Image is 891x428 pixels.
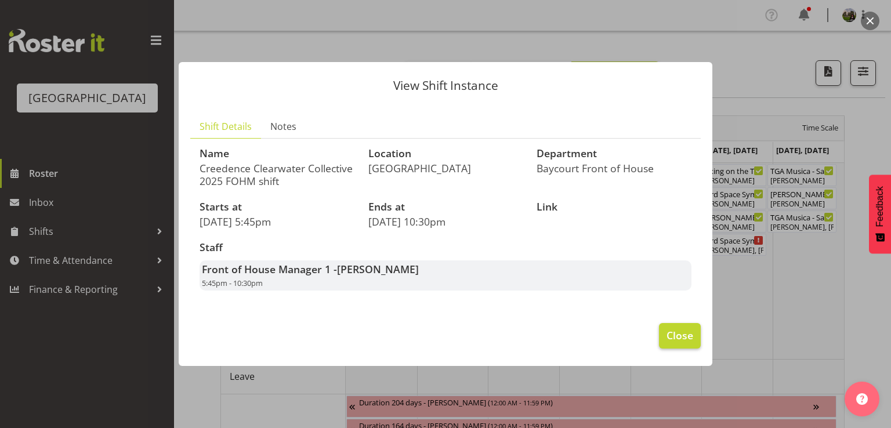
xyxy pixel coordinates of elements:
img: help-xxl-2.png [856,393,868,405]
h3: Starts at [200,201,354,213]
p: Baycourt Front of House [537,162,691,175]
span: [PERSON_NAME] [337,262,419,276]
h3: Department [537,148,691,159]
button: Feedback - Show survey [869,175,891,253]
h3: Location [368,148,523,159]
strong: Front of House Manager 1 - [202,262,419,276]
h3: Link [537,201,691,213]
p: View Shift Instance [190,79,701,92]
p: [DATE] 5:45pm [200,215,354,228]
span: Feedback [875,186,885,227]
h3: Staff [200,242,691,253]
p: [DATE] 10:30pm [368,215,523,228]
h3: Name [200,148,354,159]
p: [GEOGRAPHIC_DATA] [368,162,523,175]
h3: Ends at [368,201,523,213]
span: Notes [270,119,296,133]
p: Creedence Clearwater Collective 2025 FOHM shift [200,162,354,187]
span: 5:45pm - 10:30pm [202,278,263,288]
button: Close [659,323,701,349]
span: Shift Details [200,119,252,133]
span: Close [667,328,693,343]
